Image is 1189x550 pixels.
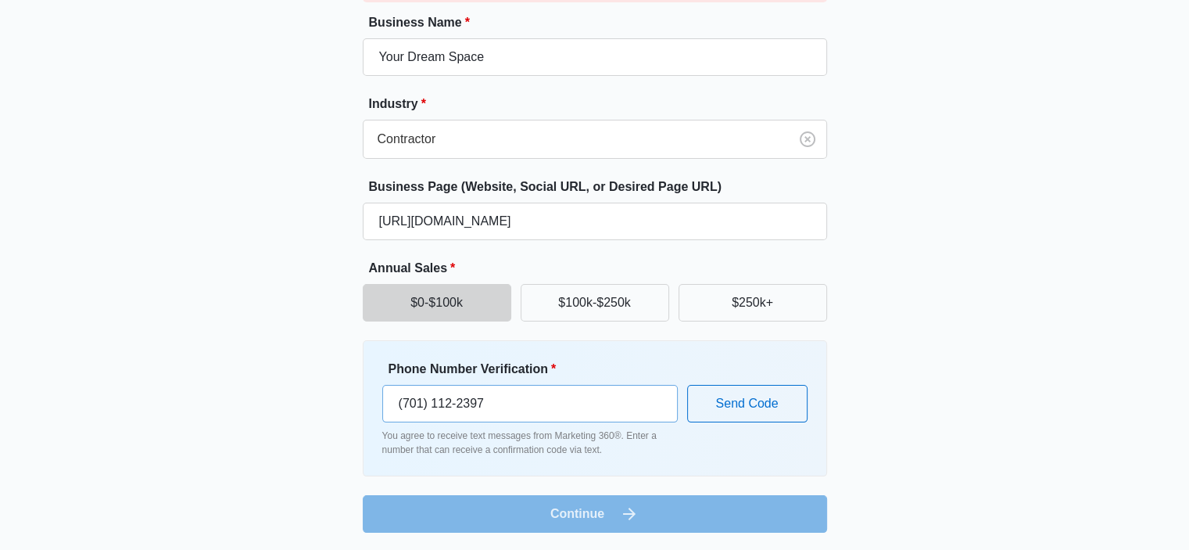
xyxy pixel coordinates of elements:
[369,95,833,113] label: Industry
[382,429,678,457] p: You agree to receive text messages from Marketing 360®. Enter a number that can receive a confirm...
[369,13,833,32] label: Business Name
[382,385,678,422] input: Ex. +1-555-555-5555
[369,178,833,196] label: Business Page (Website, Social URL, or Desired Page URL)
[363,38,827,76] input: e.g. Jane's Plumbing
[687,385,808,422] button: Send Code
[679,284,827,322] button: $250k+
[389,360,684,379] label: Phone Number Verification
[363,284,511,322] button: $0-$100k
[363,203,827,240] input: e.g. janesplumbing.com
[369,259,833,278] label: Annual Sales
[795,127,820,152] button: Clear
[521,284,669,322] button: $100k-$250k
